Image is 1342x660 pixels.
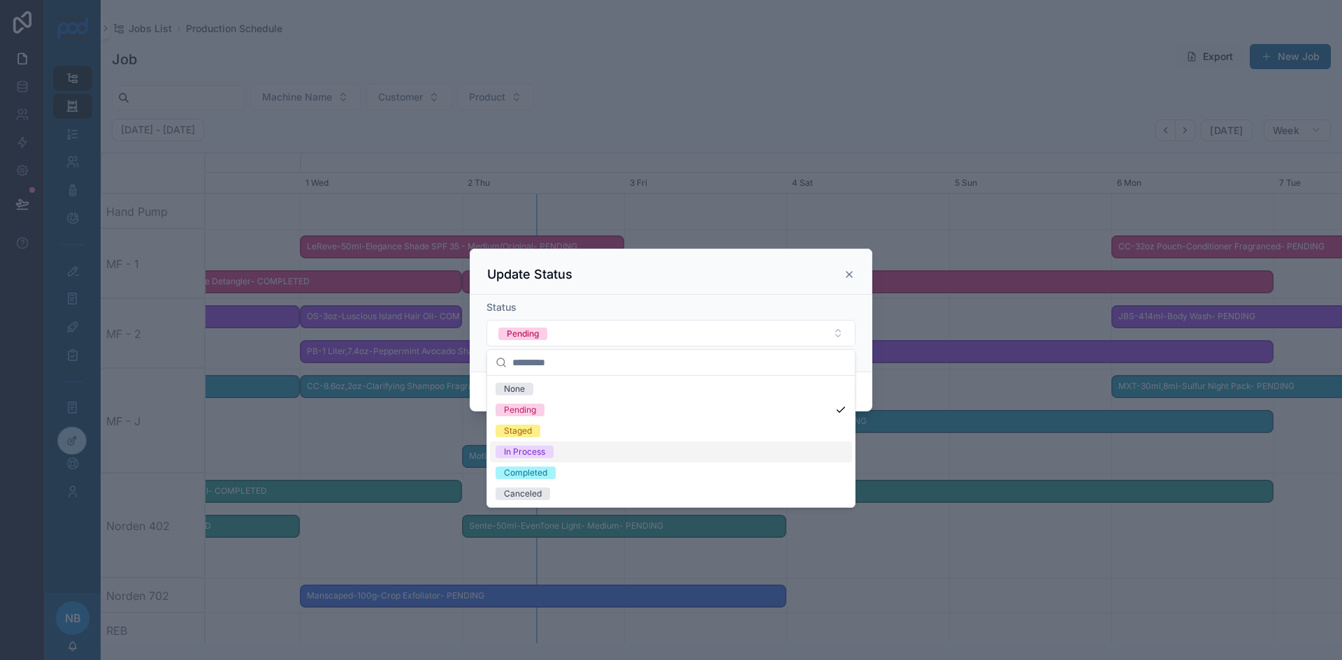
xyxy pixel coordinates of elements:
[504,404,536,416] div: Pending
[486,320,856,346] button: Select Button
[504,383,525,395] div: None
[507,328,539,340] div: Pending
[486,301,517,313] span: Status
[504,487,542,500] div: Canceled
[504,446,545,458] div: In Process
[487,376,855,507] div: Suggestions
[487,266,572,283] h3: Update Status
[504,425,532,437] div: Staged
[504,467,547,479] div: Completed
